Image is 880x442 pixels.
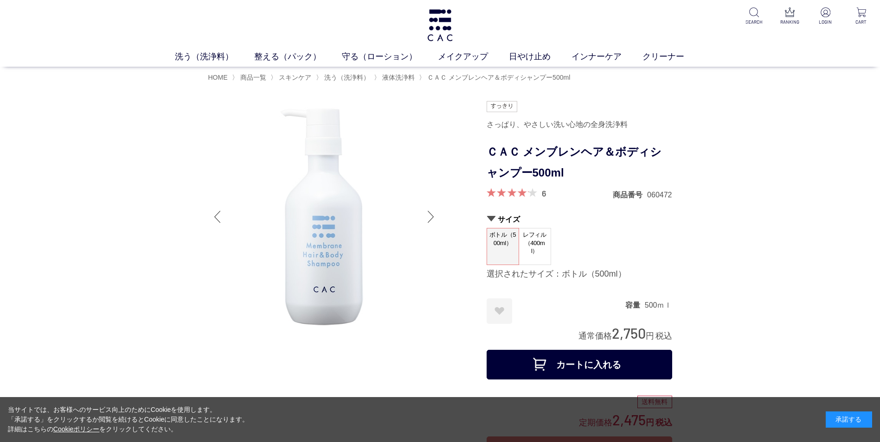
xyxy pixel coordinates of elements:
div: 当サイトでは、お客様へのサービス向上のためにCookieを使用します。 「承諾する」をクリックするか閲覧を続けるとCookieに同意したことになります。 詳細はこちらの をクリックしてください。 [8,405,249,434]
img: logo [426,9,454,41]
span: 2,750 [612,324,646,341]
li: 〉 [232,73,269,82]
span: ボトル（500ml） [487,228,519,255]
a: 日やけ止め [509,51,572,63]
a: ＣＡＣ メンブレンヘア＆ボディシャンプー500ml [425,74,570,81]
div: 承諾する [826,411,872,428]
a: スキンケア [277,74,311,81]
p: RANKING [778,19,801,25]
div: 選択されたサイズ：ボトル（500ml） [487,269,672,280]
a: クリーナー [642,51,705,63]
span: 円 [646,331,654,341]
span: ＣＡＣ メンブレンヘア＆ボディシャンプー500ml [427,74,570,81]
li: 〉 [270,73,314,82]
a: SEARCH [743,7,765,25]
img: すっきり [487,101,517,112]
li: 〉 [374,73,417,82]
a: Cookieポリシー [53,425,100,433]
span: 液体洗浄料 [382,74,415,81]
span: 通常価格 [578,331,612,341]
a: CART [850,7,873,25]
span: 商品一覧 [240,74,266,81]
h1: ＣＡＣ メンブレンヘア＆ボディシャンプー500ml [487,142,672,183]
a: HOME [208,74,228,81]
a: RANKING [778,7,801,25]
button: カートに入れる [487,350,672,379]
h2: サイズ [487,215,672,224]
span: 税込 [655,331,672,341]
p: SEARCH [743,19,765,25]
a: インナーケア [572,51,642,63]
div: 送料無料 [637,396,672,409]
span: スキンケア [279,74,311,81]
dt: 商品番号 [613,190,647,200]
dd: 060472 [647,190,672,200]
li: 〉 [316,73,372,82]
a: お気に入りに登録する [487,298,512,324]
span: 洗う（洗浄料） [324,74,370,81]
img: ＣＡＣ メンブレンヘア＆ボディシャンプー500ml ボトル（500ml） [208,101,440,333]
span: レフィル（400ml） [519,228,551,258]
a: 6 [542,188,546,198]
a: 洗う（洗浄料） [175,51,254,63]
li: 〉 [419,73,572,82]
p: LOGIN [814,19,837,25]
a: 守る（ローション） [342,51,438,63]
dd: 500ｍｌ [645,300,672,310]
a: メイクアップ [438,51,509,63]
a: 整える（パック） [254,51,342,63]
a: LOGIN [814,7,837,25]
a: 商品一覧 [238,74,266,81]
p: CART [850,19,873,25]
a: 液体洗浄料 [380,74,415,81]
a: 洗う（洗浄料） [322,74,370,81]
div: さっぱり、やさしい洗い心地の全身洗浄料 [487,117,672,133]
dt: 容量 [625,300,645,310]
